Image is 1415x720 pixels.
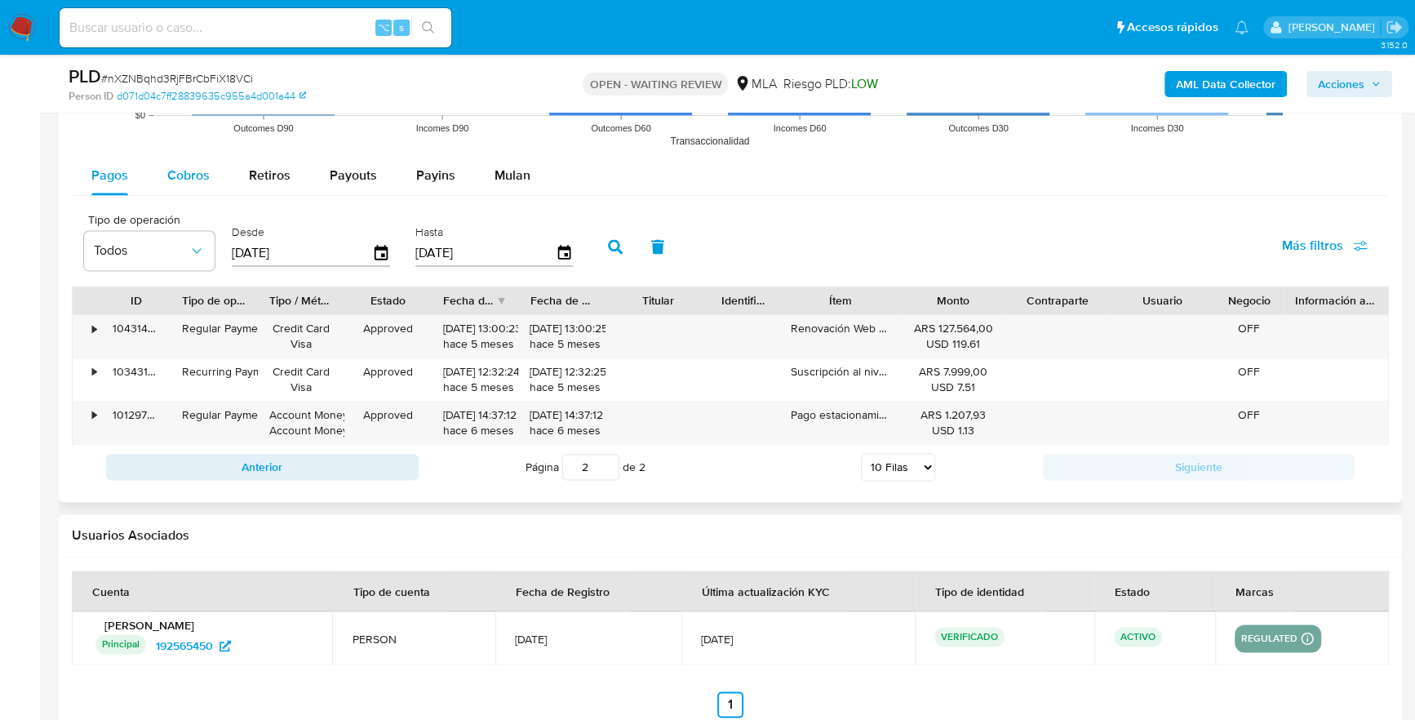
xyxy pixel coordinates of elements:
[1380,38,1407,51] span: 3.152.0
[399,20,404,35] span: s
[69,63,101,89] b: PLD
[101,70,253,87] span: # nXZNBqhd3RjFBrCbFiX18VCi
[1127,19,1218,36] span: Accesos rápidos
[60,17,451,38] input: Buscar usuario o caso...
[377,20,389,35] span: ⌥
[1235,20,1249,34] a: Notificaciones
[1386,19,1403,36] a: Salir
[1176,71,1275,97] b: AML Data Collector
[1164,71,1287,97] button: AML Data Collector
[117,89,306,104] a: d071d04c7ff28839635c955a4d001a44
[734,75,776,93] div: MLA
[583,73,728,96] p: OPEN - WAITING REVIEW
[850,74,877,93] span: LOW
[69,89,113,104] b: Person ID
[1288,20,1380,35] p: stefania.bordes@mercadolibre.com
[72,527,1389,544] h2: Usuarios Asociados
[783,75,877,93] span: Riesgo PLD:
[1318,71,1364,97] span: Acciones
[411,16,445,39] button: search-icon
[1306,71,1392,97] button: Acciones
